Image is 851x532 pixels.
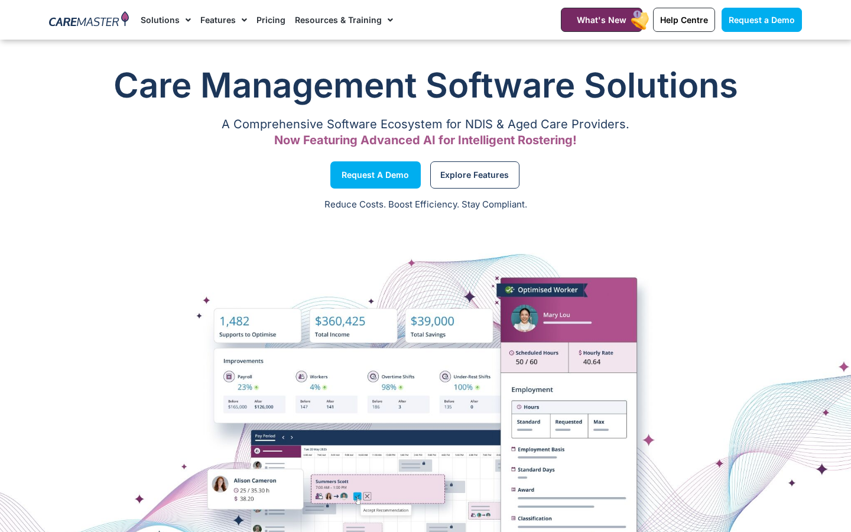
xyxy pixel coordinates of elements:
a: Help Centre [653,8,715,32]
h1: Care Management Software Solutions [49,61,802,109]
p: Reduce Costs. Boost Efficiency. Stay Compliant. [7,198,844,212]
span: What's New [577,15,626,25]
span: Request a Demo [729,15,795,25]
span: Now Featuring Advanced AI for Intelligent Rostering! [274,133,577,147]
span: Request a Demo [342,172,409,178]
a: Request a Demo [330,161,421,189]
span: Explore Features [440,172,509,178]
a: Request a Demo [722,8,802,32]
span: Help Centre [660,15,708,25]
a: What's New [561,8,642,32]
img: CareMaster Logo [49,11,129,29]
a: Explore Features [430,161,519,189]
p: A Comprehensive Software Ecosystem for NDIS & Aged Care Providers. [49,121,802,128]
